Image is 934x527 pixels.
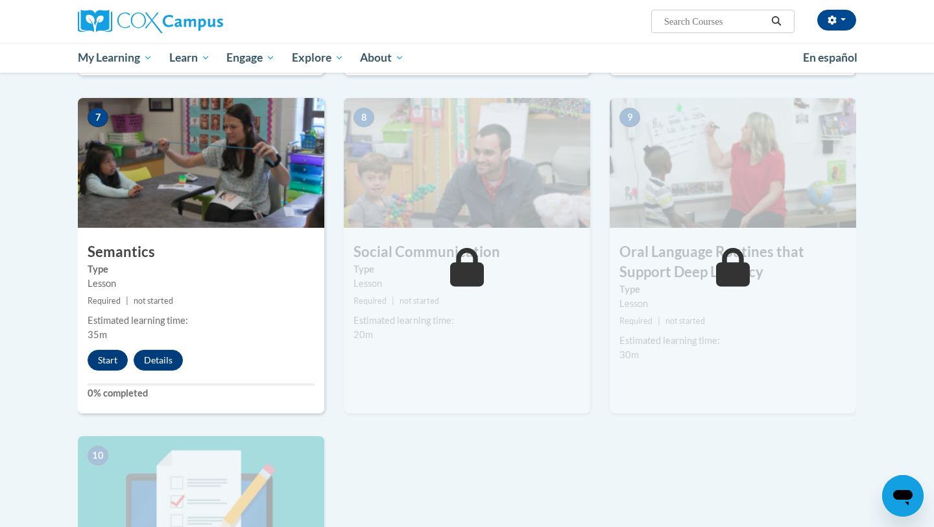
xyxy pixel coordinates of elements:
[344,242,590,262] h3: Social Communication
[344,98,590,228] img: Course Image
[353,276,581,291] div: Lesson
[817,10,856,31] button: Account Settings
[619,297,846,311] div: Lesson
[353,329,373,340] span: 20m
[663,14,767,29] input: Search Courses
[78,242,324,262] h3: Semantics
[658,316,660,326] span: |
[882,475,924,517] iframe: Button to launch messaging window
[767,14,786,29] button: Search
[88,296,121,306] span: Required
[353,313,581,328] div: Estimated learning time:
[619,349,639,360] span: 30m
[161,43,219,73] a: Learn
[69,43,161,73] a: My Learning
[88,108,108,127] span: 7
[226,50,275,66] span: Engage
[78,98,324,228] img: Course Image
[218,43,283,73] a: Engage
[353,108,374,127] span: 8
[88,446,108,465] span: 10
[88,276,315,291] div: Lesson
[803,51,857,64] span: En español
[353,296,387,306] span: Required
[665,316,705,326] span: not started
[352,43,413,73] a: About
[78,50,152,66] span: My Learning
[400,296,439,306] span: not started
[619,108,640,127] span: 9
[126,296,128,306] span: |
[292,50,344,66] span: Explore
[619,316,653,326] span: Required
[134,350,183,371] button: Details
[283,43,352,73] a: Explore
[88,329,107,340] span: 35m
[88,262,315,276] label: Type
[610,98,856,228] img: Course Image
[88,350,128,371] button: Start
[58,43,876,73] div: Main menu
[353,262,581,276] label: Type
[392,296,394,306] span: |
[795,44,866,71] a: En español
[619,334,846,348] div: Estimated learning time:
[360,50,404,66] span: About
[88,386,315,400] label: 0% completed
[88,313,315,328] div: Estimated learning time:
[78,10,324,33] a: Cox Campus
[169,50,210,66] span: Learn
[134,296,173,306] span: not started
[619,282,846,297] label: Type
[78,10,223,33] img: Cox Campus
[610,242,856,282] h3: Oral Language Routines that Support Deep Literacy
